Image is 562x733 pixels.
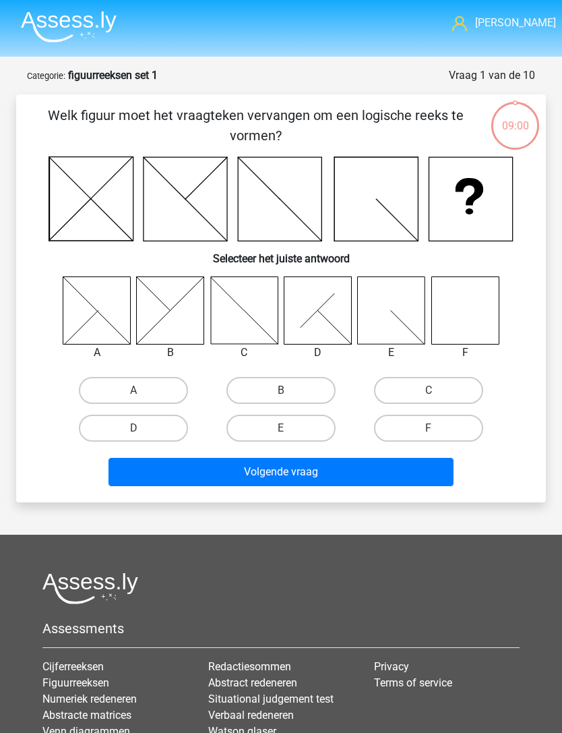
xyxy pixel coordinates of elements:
[449,67,535,84] div: Vraag 1 van de 10
[347,345,435,361] div: E
[126,345,214,361] div: B
[38,105,474,146] p: Welk figuur moet het vraagteken vervangen om een logische reeks te vormen?
[374,377,483,404] label: C
[208,709,294,722] a: Verbaal redeneren
[208,660,291,673] a: Redactiesommen
[421,345,509,361] div: F
[208,693,334,705] a: Situational judgement test
[490,100,540,134] div: 09:00
[27,71,65,81] small: Categorie:
[42,676,109,689] a: Figuurreeksen
[452,15,552,31] a: [PERSON_NAME]
[200,345,288,361] div: C
[42,620,520,637] h5: Assessments
[38,241,524,265] h6: Selecteer het juiste antwoord
[374,415,483,442] label: F
[108,458,454,486] button: Volgende vraag
[42,693,137,705] a: Numeriek redeneren
[68,69,158,82] strong: figuurreeksen set 1
[42,573,138,604] img: Assessly logo
[79,415,188,442] label: D
[226,377,336,404] label: B
[53,345,141,361] div: A
[21,11,117,42] img: Assessly
[42,709,131,722] a: Abstracte matrices
[42,660,104,673] a: Cijferreeksen
[374,660,409,673] a: Privacy
[79,377,188,404] label: A
[274,345,362,361] div: D
[226,415,336,442] label: E
[475,16,556,29] span: [PERSON_NAME]
[208,676,297,689] a: Abstract redeneren
[374,676,452,689] a: Terms of service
